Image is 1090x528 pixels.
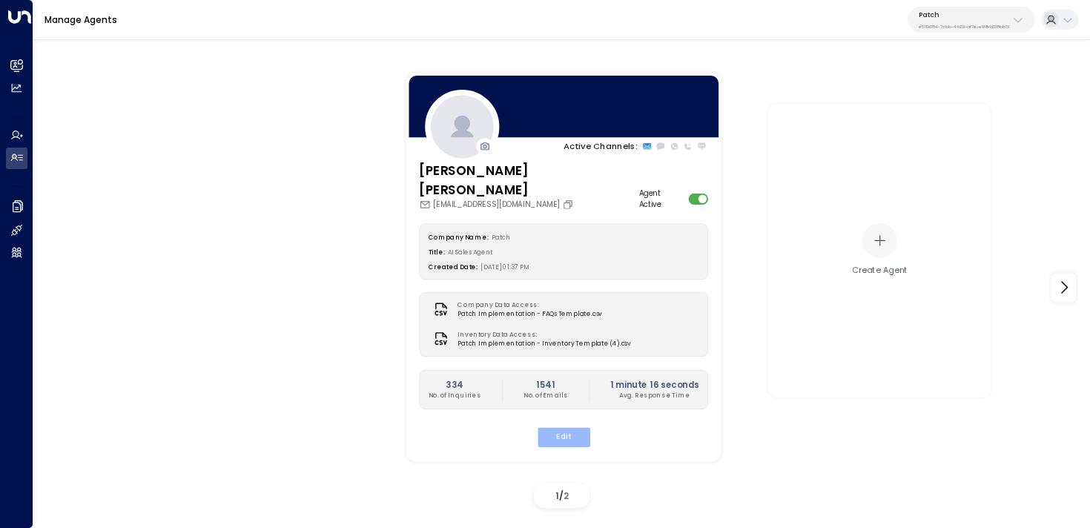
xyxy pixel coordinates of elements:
button: Patche5119684-7cbb-4469-af7e-e9f84628bb31 [908,7,1035,33]
p: No. of Emails [523,390,567,400]
a: Manage Agents [44,13,117,26]
span: AI Sales Agent [447,248,492,256]
p: e5119684-7cbb-4469-af7e-e9f84628bb31 [919,24,1009,30]
h2: 1 minute 16 seconds [610,377,698,390]
div: / [534,484,589,508]
label: Company Data Access: [458,300,597,310]
p: Patch [919,10,1009,19]
div: [EMAIL_ADDRESS][DOMAIN_NAME] [419,199,638,210]
label: Inventory Data Access: [458,329,625,339]
label: Title: [428,248,444,256]
span: 2 [564,489,569,502]
span: Patch [492,233,511,241]
div: Create Agent [852,265,908,277]
span: Patch Implementation - Inventory Template (4).csv [458,339,630,349]
button: Edit [537,427,589,446]
label: Agent Active [638,188,684,210]
p: No. of Inquiries [428,390,480,400]
h2: 1541 [523,377,567,390]
p: Active Channels: [564,139,637,152]
h2: 334 [428,377,480,390]
span: 1 [555,489,559,502]
h3: [PERSON_NAME] [PERSON_NAME] [419,161,638,199]
span: Patch Implementation - FAQs Template.csv [458,310,602,320]
p: Avg. Response Time [610,390,698,400]
button: Copy [562,199,576,210]
label: Company Name: [428,233,488,241]
label: Created Date: [428,263,477,271]
span: [DATE] 01:37 PM [480,263,529,271]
